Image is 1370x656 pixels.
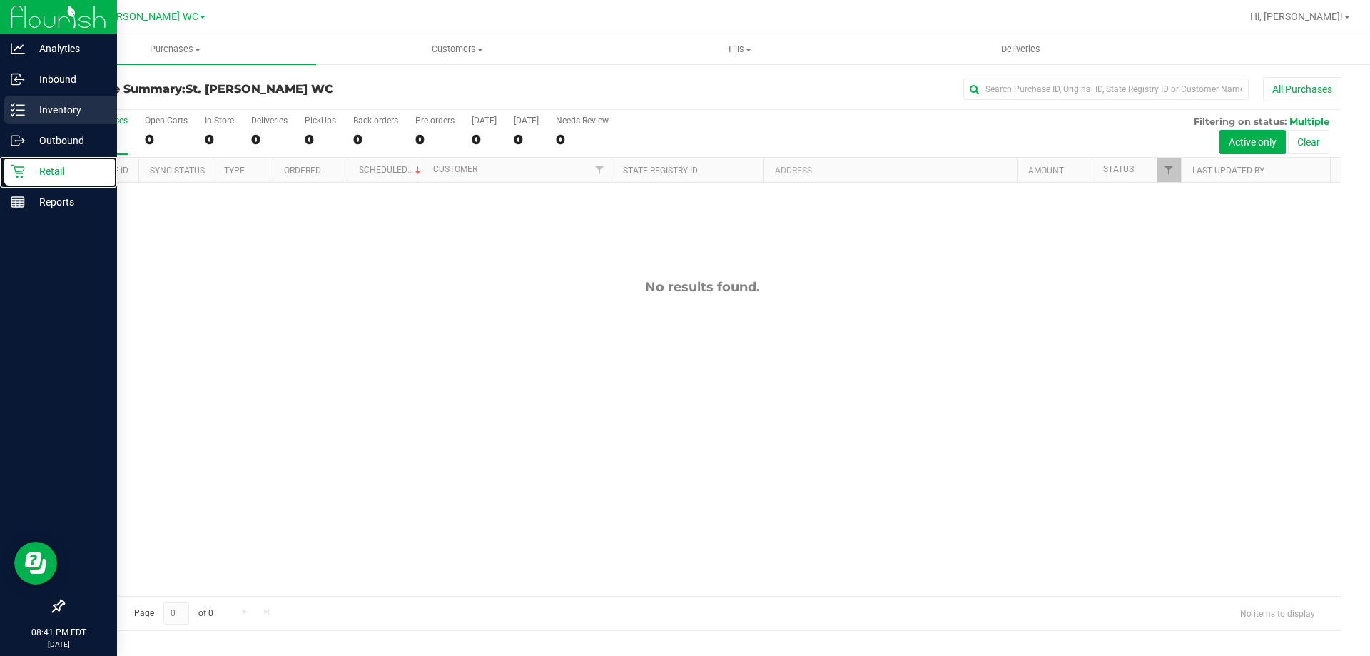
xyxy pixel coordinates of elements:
span: Deliveries [982,43,1060,56]
div: 0 [514,131,539,148]
button: Active only [1219,130,1286,154]
a: State Registry ID [623,166,698,176]
div: In Store [205,116,234,126]
a: Tills [598,34,880,64]
div: Deliveries [251,116,288,126]
h3: Purchase Summary: [63,83,489,96]
inline-svg: Reports [11,195,25,209]
a: Customers [316,34,598,64]
div: [DATE] [514,116,539,126]
div: 0 [205,131,234,148]
input: Search Purchase ID, Original ID, State Registry ID or Customer Name... [963,79,1249,100]
p: [DATE] [6,639,111,650]
a: Purchases [34,34,316,64]
div: Open Carts [145,116,188,126]
a: Sync Status [150,166,205,176]
inline-svg: Outbound [11,133,25,148]
inline-svg: Inventory [11,103,25,117]
a: Last Updated By [1192,166,1264,176]
span: Multiple [1289,116,1329,127]
span: Filtering on status: [1194,116,1287,127]
span: Tills [599,43,879,56]
div: 0 [415,131,455,148]
a: Type [224,166,245,176]
button: All Purchases [1263,77,1341,101]
div: 0 [556,131,609,148]
div: 0 [353,131,398,148]
div: No results found. [64,279,1341,295]
a: Filter [1157,158,1181,182]
inline-svg: Retail [11,164,25,178]
a: Scheduled [359,165,424,175]
div: Needs Review [556,116,609,126]
div: 0 [305,131,336,148]
iframe: Resource center [14,542,57,585]
div: PickUps [305,116,336,126]
span: Customers [317,43,597,56]
span: Purchases [34,43,316,56]
inline-svg: Analytics [11,41,25,56]
button: Clear [1288,130,1329,154]
a: Deliveries [880,34,1162,64]
p: Reports [25,193,111,211]
p: Outbound [25,132,111,149]
div: 0 [251,131,288,148]
a: Filter [588,158,612,182]
a: Customer [433,164,477,174]
a: Status [1103,164,1134,174]
div: 0 [472,131,497,148]
p: 08:41 PM EDT [6,626,111,639]
p: Inbound [25,71,111,88]
a: Amount [1028,166,1064,176]
p: Retail [25,163,111,180]
div: Pre-orders [415,116,455,126]
p: Analytics [25,40,111,57]
span: No items to display [1229,602,1326,624]
span: St. [PERSON_NAME] WC [186,82,333,96]
span: Hi, [PERSON_NAME]! [1250,11,1343,22]
p: Inventory [25,101,111,118]
div: [DATE] [472,116,497,126]
th: Address [763,158,1017,183]
div: Back-orders [353,116,398,126]
span: St. [PERSON_NAME] WC [86,11,198,23]
inline-svg: Inbound [11,72,25,86]
a: Ordered [284,166,321,176]
div: 0 [145,131,188,148]
span: Page of 0 [122,602,225,625]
